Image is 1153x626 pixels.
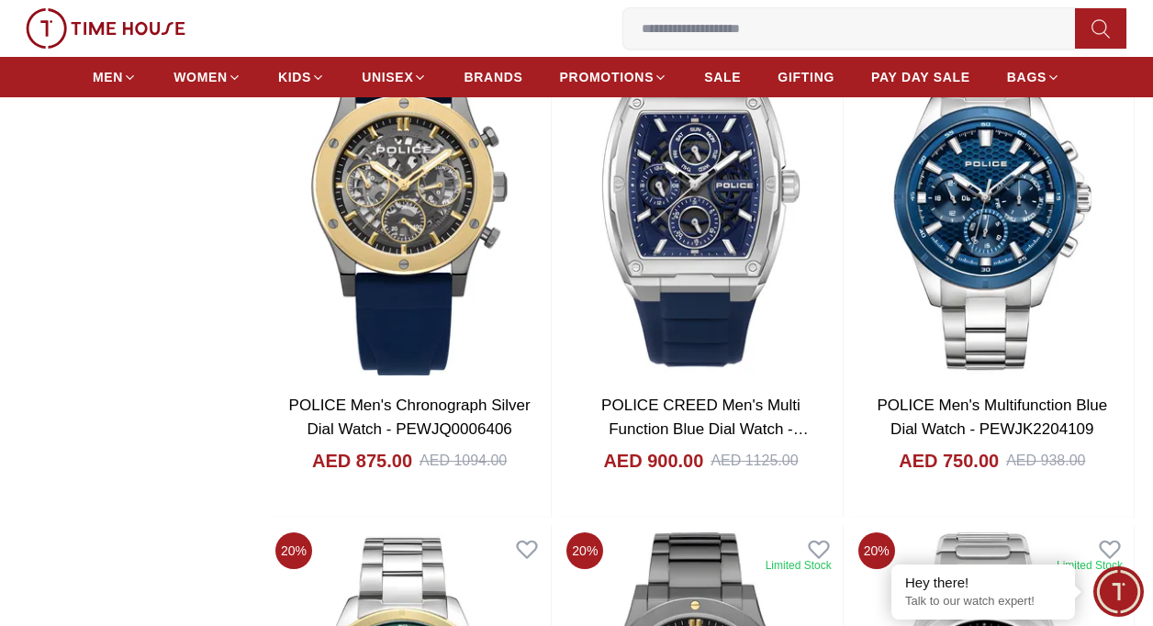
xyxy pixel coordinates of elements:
a: UNISEX [362,61,427,94]
a: GIFTING [778,61,834,94]
a: BAGS [1007,61,1060,94]
span: 20 % [275,532,312,569]
div: Limited Stock [1057,558,1123,573]
a: POLICE CREED Men's Multi Function Blue Dial Watch - PEWJQ0004502 [601,397,809,461]
span: MEN [93,68,123,86]
span: UNISEX [362,68,413,86]
span: 20 % [858,532,895,569]
div: AED 1125.00 [711,450,798,472]
h4: AED 875.00 [312,448,412,474]
a: WOMEN [174,61,241,94]
img: POLICE Men's Chronograph Silver Dial Watch - PEWJQ0006406 [268,23,551,383]
a: POLICE Men's Chronograph Silver Dial Watch - PEWJQ0006406 [289,397,531,438]
div: Limited Stock [766,558,832,573]
div: AED 1094.00 [420,450,507,472]
span: PAY DAY SALE [871,68,970,86]
p: Talk to our watch expert! [905,594,1061,609]
span: BRANDS [464,68,522,86]
h4: AED 750.00 [899,448,999,474]
a: MEN [93,61,137,94]
a: PAY DAY SALE [871,61,970,94]
h4: AED 900.00 [603,448,703,474]
a: POLICE Men's Multifunction Blue Dial Watch - PEWJK2204109 [877,397,1107,438]
span: WOMEN [174,68,228,86]
span: KIDS [278,68,311,86]
div: AED 938.00 [1006,450,1085,472]
img: ... [26,8,185,49]
span: BAGS [1007,68,1047,86]
span: PROMOTIONS [560,68,655,86]
span: 20 % [566,532,603,569]
div: Hey there! [905,574,1061,592]
div: Chat Widget [1093,566,1144,617]
span: GIFTING [778,68,834,86]
a: KIDS [278,61,325,94]
a: PROMOTIONS [560,61,668,94]
a: SALE [704,61,741,94]
img: POLICE CREED Men's Multi Function Blue Dial Watch - PEWJQ0004502 [559,23,842,383]
a: BRANDS [464,61,522,94]
img: POLICE Men's Multifunction Blue Dial Watch - PEWJK2204109 [851,23,1134,383]
span: SALE [704,68,741,86]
